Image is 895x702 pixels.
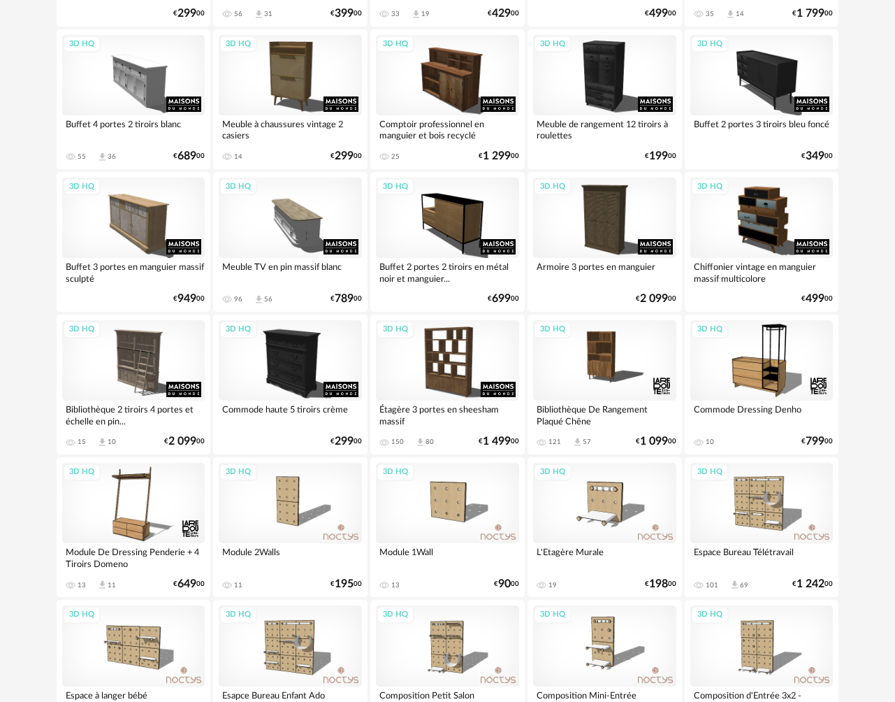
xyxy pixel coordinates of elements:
[219,401,362,429] div: Commode haute 5 tiroirs crème
[691,36,729,53] div: 3D HQ
[685,315,839,454] a: 3D HQ Commode Dressing Denho 10 €79900
[391,10,400,18] div: 33
[640,294,668,303] span: 2 099
[690,543,834,571] div: Espace Bureau Télétravail
[376,115,519,143] div: Comptoir professionnel en manguier et bois recyclé
[690,115,834,143] div: Buffet 2 portes 3 tiroirs bleu foncé
[636,437,676,446] div: € 00
[806,152,824,161] span: 349
[377,464,414,481] div: 3D HQ
[685,457,839,597] a: 3D HQ Espace Bureau Télétravail 101 Download icon 69 €1 24200
[254,294,264,305] span: Download icon
[691,606,729,624] div: 3D HQ
[527,315,682,454] a: 3D HQ Bibliothèque De Rangement Plaqué Chêne [GEOGRAPHIC_DATA] 121 Download icon 57 €1 09900
[335,437,354,446] span: 299
[164,437,205,446] div: € 00
[63,606,101,624] div: 3D HQ
[548,581,557,589] div: 19
[97,152,108,162] span: Download icon
[63,321,101,338] div: 3D HQ
[645,580,676,589] div: € 00
[108,152,116,161] div: 36
[391,438,404,446] div: 150
[177,152,196,161] span: 689
[533,115,676,143] div: Meuble de rangement 12 tiroirs à roulettes
[534,178,572,196] div: 3D HQ
[335,294,354,303] span: 789
[62,401,205,429] div: Bibliothèque 2 tiroirs 4 portes et échelle en pin...
[219,36,257,53] div: 3D HQ
[494,580,519,589] div: € 00
[483,152,511,161] span: 1 299
[649,580,668,589] span: 198
[792,9,833,18] div: € 00
[492,9,511,18] span: 429
[796,9,824,18] span: 1 799
[168,437,196,446] span: 2 099
[330,437,362,446] div: € 00
[335,152,354,161] span: 299
[377,36,414,53] div: 3D HQ
[806,437,824,446] span: 799
[335,580,354,589] span: 195
[78,152,86,161] div: 55
[330,152,362,161] div: € 00
[219,321,257,338] div: 3D HQ
[177,9,196,18] span: 299
[706,581,718,589] div: 101
[173,152,205,161] div: € 00
[691,321,729,338] div: 3D HQ
[62,543,205,571] div: Module De Dressing Penderie + 4 Tiroirs Domeno
[63,464,101,481] div: 3D HQ
[640,437,668,446] span: 1 099
[78,438,86,446] div: 15
[234,152,242,161] div: 14
[488,294,519,303] div: € 00
[801,437,833,446] div: € 00
[483,437,511,446] span: 1 499
[177,580,196,589] span: 649
[425,438,434,446] div: 80
[330,580,362,589] div: € 00
[488,9,519,18] div: € 00
[173,9,205,18] div: € 00
[335,9,354,18] span: 399
[330,9,362,18] div: € 00
[534,464,572,481] div: 3D HQ
[219,606,257,624] div: 3D HQ
[57,457,211,597] a: 3D HQ Module De Dressing Penderie + 4 Tiroirs Domeno 13 Download icon 11 €64900
[649,9,668,18] span: 499
[527,29,682,169] a: 3D HQ Meuble de rangement 12 tiroirs à roulettes €19900
[377,321,414,338] div: 3D HQ
[492,294,511,303] span: 699
[57,29,211,169] a: 3D HQ Buffet 4 portes 2 tiroirs blanc 55 Download icon 36 €68900
[219,258,362,286] div: Meuble TV en pin massif blanc
[370,29,525,169] a: 3D HQ Comptoir professionnel en manguier et bois recyclé 25 €1 29900
[415,437,425,447] span: Download icon
[213,457,368,597] a: 3D HQ Module 2Walls 11 €19500
[264,295,272,303] div: 56
[219,543,362,571] div: Module 2Walls
[370,457,525,597] a: 3D HQ Module 1Wall 13 €9000
[736,10,744,18] div: 14
[391,581,400,589] div: 13
[583,438,591,446] div: 57
[213,29,368,169] a: 3D HQ Meuble à chaussures vintage 2 casiers 14 €29900
[479,152,519,161] div: € 00
[78,581,86,589] div: 13
[97,580,108,590] span: Download icon
[391,152,400,161] div: 25
[706,10,714,18] div: 35
[740,581,748,589] div: 69
[533,401,676,429] div: Bibliothèque De Rangement Plaqué Chêne [GEOGRAPHIC_DATA]
[533,258,676,286] div: Armoire 3 portes en manguier
[108,438,116,446] div: 10
[370,172,525,312] a: 3D HQ Buffet 2 portes 2 tiroirs en métal noir et manguier... €69900
[234,581,242,589] div: 11
[219,115,362,143] div: Meuble à chaussures vintage 2 casiers
[527,172,682,312] a: 3D HQ Armoire 3 portes en manguier €2 09900
[527,457,682,597] a: 3D HQ L'Etagère Murale 19 €19800
[548,438,561,446] div: 121
[729,580,740,590] span: Download icon
[801,152,833,161] div: € 00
